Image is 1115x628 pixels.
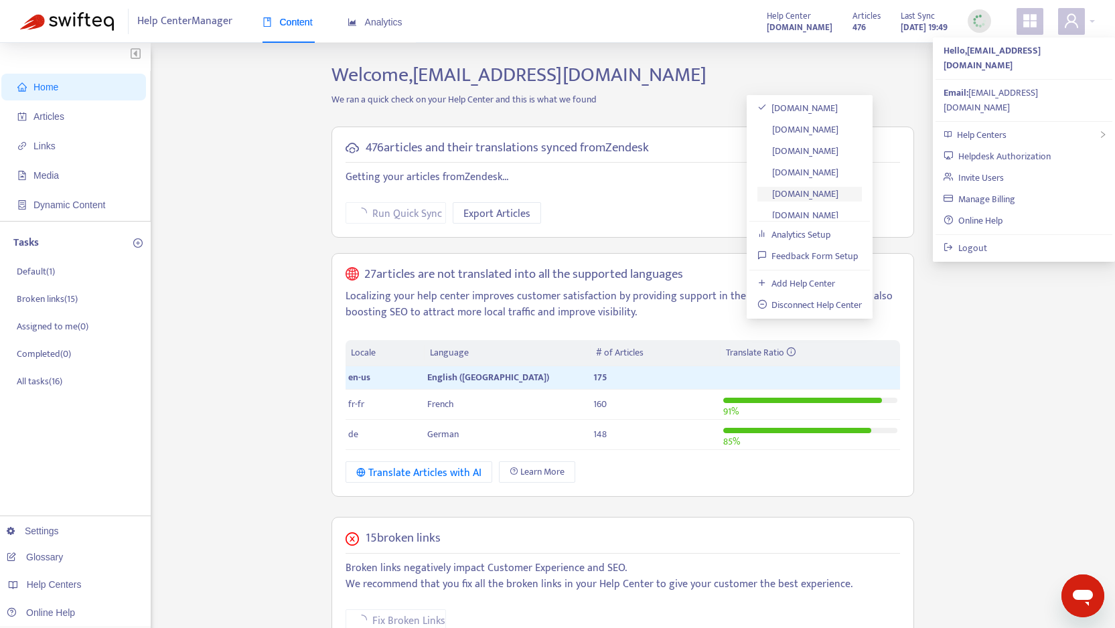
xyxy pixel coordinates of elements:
span: 91 % [723,404,739,419]
a: Feedback Form Setup [757,248,859,264]
span: Links [33,141,56,151]
button: Translate Articles with AI [346,461,492,483]
span: link [17,141,27,151]
h5: 27 articles are not translated into all the supported languages [364,267,683,283]
th: Locale [346,340,425,366]
span: book [263,17,272,27]
a: Glossary [7,552,63,562]
p: All tasks ( 16 ) [17,374,62,388]
p: Default ( 1 ) [17,264,55,279]
a: [DOMAIN_NAME] [757,186,839,202]
a: Add Help Center [757,276,836,291]
h5: 15 broken links [366,531,441,546]
a: Online Help [944,213,1002,228]
span: file-image [17,171,27,180]
strong: Email: [944,85,968,100]
span: Media [33,170,59,181]
span: appstore [1022,13,1038,29]
span: de [348,426,358,442]
a: Logout [944,240,987,256]
div: [EMAIL_ADDRESS][DOMAIN_NAME] [944,86,1104,115]
strong: [DOMAIN_NAME] [767,20,832,35]
span: English ([GEOGRAPHIC_DATA]) [427,370,549,385]
span: Dynamic Content [33,200,105,210]
span: Articles [33,111,64,122]
span: Help Centers [27,579,82,590]
strong: Hello, [EMAIL_ADDRESS][DOMAIN_NAME] [944,43,1041,73]
strong: [DATE] 19:49 [901,20,948,35]
span: Last Sync [901,9,935,23]
p: Assigned to me ( 0 ) [17,319,88,333]
a: Invite Users [944,170,1004,185]
span: cloud-sync [346,141,359,155]
span: Analytics [348,17,402,27]
a: Analytics Setup [757,227,831,242]
button: Run Quick Sync [346,202,446,224]
span: global [346,267,359,283]
a: [DOMAIN_NAME] [757,122,839,137]
span: 175 [593,370,607,385]
span: account-book [17,112,27,121]
span: area-chart [348,17,357,27]
span: container [17,200,27,210]
div: Translate Articles with AI [356,465,481,481]
p: Tasks [13,235,39,251]
span: right [1099,131,1107,139]
p: Getting your articles from Zendesk ... [346,169,900,185]
p: Broken links negatively impact Customer Experience and SEO. We recommend that you fix all the bro... [346,560,900,593]
p: We ran a quick check on your Help Center and this is what we found [321,92,924,106]
h5: 476 articles and their translations synced from Zendesk [366,141,649,156]
p: Completed ( 0 ) [17,347,71,361]
span: loading [355,613,368,627]
span: home [17,82,27,92]
span: German [427,426,459,442]
div: Translate Ratio [726,345,895,360]
th: # of Articles [591,340,720,366]
span: close-circle [346,532,359,546]
span: plus-circle [133,238,143,248]
a: [DOMAIN_NAME] [767,19,832,35]
span: Run Quick Sync [372,206,442,222]
button: Export Articles [453,202,541,224]
span: French [427,396,454,412]
span: Articles [852,9,881,23]
span: fr-fr [348,396,364,412]
span: Help Center [767,9,811,23]
span: Help Centers [957,127,1007,143]
th: Language [425,340,591,366]
img: Swifteq [20,12,114,31]
p: Broken links ( 15 ) [17,292,78,306]
a: Disconnect Help Center [757,297,863,313]
a: Helpdesk Authorization [944,149,1051,164]
span: Home [33,82,58,92]
a: Manage Billing [944,191,1015,207]
a: Learn More [499,461,575,483]
span: Learn More [520,465,565,479]
span: 160 [593,396,607,412]
span: Welcome, [EMAIL_ADDRESS][DOMAIN_NAME] [331,58,707,92]
iframe: Button to launch messaging window [1061,574,1104,617]
a: Online Help [7,607,75,618]
a: [DOMAIN_NAME] [757,208,839,223]
a: Settings [7,526,59,536]
span: Export Articles [463,206,530,222]
span: 148 [593,426,607,442]
span: user [1063,13,1080,29]
img: sync_loading.0b5143dde30e3a21642e.gif [971,13,988,29]
a: [DOMAIN_NAME] [757,100,838,116]
p: Localizing your help center improves customer satisfaction by providing support in their preferre... [346,289,900,321]
span: Help Center Manager [137,9,232,34]
span: loading [355,206,368,220]
a: [DOMAIN_NAME] [757,143,839,159]
span: en-us [348,370,370,385]
span: Content [263,17,313,27]
strong: 476 [852,20,866,35]
a: [DOMAIN_NAME] [757,165,839,180]
span: 85 % [723,434,740,449]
